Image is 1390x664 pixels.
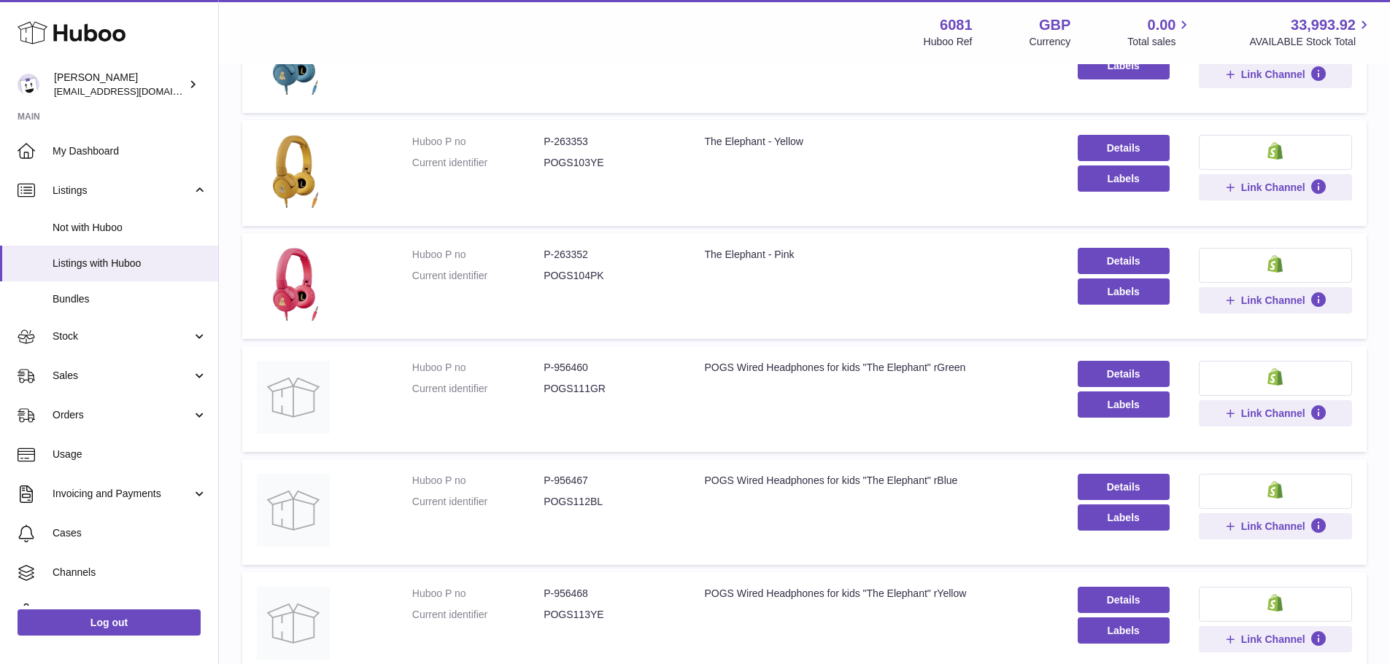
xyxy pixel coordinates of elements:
[53,369,192,383] span: Sales
[257,361,330,434] img: POGS Wired Headphones for kids "The Elephant" rGreen
[1267,481,1283,499] img: shopify-small.png
[1078,504,1170,531] button: Labels
[1078,278,1170,305] button: Labels
[1078,135,1170,161] a: Details
[704,361,1048,375] div: POGS Wired Headphones for kids "The Elephant" rGreen
[53,144,207,158] span: My Dashboard
[1199,61,1352,87] button: Link Channel
[544,474,675,488] dd: P-956467
[53,408,192,422] span: Orders
[412,135,544,149] dt: Huboo P no
[924,35,973,49] div: Huboo Ref
[412,269,544,283] dt: Current identifier
[1267,594,1283,612] img: shopify-small.png
[544,156,675,170] dd: POGS103YE
[1078,248,1170,274] a: Details
[53,448,207,461] span: Usage
[412,248,544,262] dt: Huboo P no
[53,257,207,270] span: Listings with Huboo
[1078,165,1170,192] button: Labels
[544,248,675,262] dd: P-263352
[53,526,207,540] span: Cases
[1199,513,1352,539] button: Link Channel
[53,292,207,306] span: Bundles
[544,361,675,375] dd: P-956460
[412,156,544,170] dt: Current identifier
[412,608,544,622] dt: Current identifier
[18,609,201,636] a: Log out
[1078,391,1170,418] button: Labels
[412,361,544,375] dt: Huboo P no
[1078,361,1170,387] a: Details
[1241,294,1305,307] span: Link Channel
[1291,15,1356,35] span: 33,993.92
[1078,587,1170,613] a: Details
[257,474,330,547] img: POGS Wired Headphones for kids "The Elephant" rBlue
[1078,474,1170,500] a: Details
[1267,255,1283,273] img: shopify-small.png
[53,605,207,619] span: Settings
[544,495,675,509] dd: POGS112BL
[704,135,1048,149] div: The Elephant - Yellow
[544,269,675,283] dd: POGS104PK
[53,184,192,198] span: Listings
[1241,520,1305,533] span: Link Channel
[53,487,192,501] span: Invoicing and Payments
[1199,400,1352,426] button: Link Channel
[257,248,330,321] img: The Elephant - Pink
[544,382,675,396] dd: POGS111GR
[1267,142,1283,160] img: shopify-small.png
[1030,35,1071,49] div: Currency
[1241,181,1305,194] span: Link Channel
[54,71,185,98] div: [PERSON_NAME]
[1241,68,1305,81] span: Link Channel
[1267,368,1283,386] img: shopify-small.png
[1249,35,1372,49] span: AVAILABLE Stock Total
[704,474,1048,488] div: POGS Wired Headphones for kids "The Elephant" rBlue
[940,15,973,35] strong: 6081
[1199,174,1352,200] button: Link Channel
[53,566,207,579] span: Channels
[412,495,544,509] dt: Current identifier
[54,85,215,97] span: [EMAIL_ADDRESS][DOMAIN_NAME]
[53,221,207,235] span: Not with Huboo
[544,587,675,601] dd: P-956468
[1199,626,1352,652] button: Link Channel
[412,382,544,396] dt: Current identifier
[1127,15,1192,49] a: 0.00 Total sales
[1127,35,1192,49] span: Total sales
[544,135,675,149] dd: P-263353
[1241,633,1305,646] span: Link Channel
[412,474,544,488] dt: Huboo P no
[544,608,675,622] dd: POGS113YE
[1199,287,1352,313] button: Link Channel
[704,248,1048,262] div: The Elephant - Pink
[257,135,330,208] img: The Elephant - Yellow
[1078,52,1170,79] button: Labels
[704,587,1048,601] div: POGS Wired Headphones for kids "The Elephant" rYellow
[1249,15,1372,49] a: 33,993.92 AVAILABLE Stock Total
[1039,15,1070,35] strong: GBP
[257,587,330,660] img: POGS Wired Headphones for kids "The Elephant" rYellow
[1241,407,1305,420] span: Link Channel
[53,329,192,343] span: Stock
[1078,617,1170,644] button: Labels
[1148,15,1176,35] span: 0.00
[18,74,39,95] img: internalAdmin-6081@internal.huboo.com
[412,587,544,601] dt: Huboo P no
